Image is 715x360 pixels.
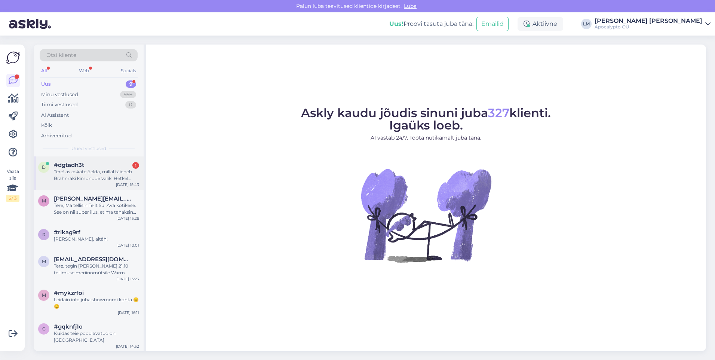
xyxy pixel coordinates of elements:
[301,106,551,132] span: Askly kaudu jõudis sinuni juba klienti. Igaüks loeb.
[54,290,84,296] span: #mykzrfoi
[41,112,69,119] div: AI Assistent
[42,164,46,170] span: d
[125,101,136,109] div: 0
[126,80,136,88] div: 9
[595,18,711,30] a: [PERSON_NAME] [PERSON_NAME]Apocalypto OÜ
[54,236,139,242] div: [PERSON_NAME], aitäh!
[6,51,20,65] img: Askly Logo
[54,323,83,330] span: #gqknfj1o
[476,17,509,31] button: Emailid
[116,182,139,187] div: [DATE] 15:43
[71,145,106,152] span: Uued vestlused
[132,162,139,169] div: 1
[46,51,76,59] span: Otsi kliente
[41,132,72,140] div: Arhiveeritud
[54,296,139,310] div: Leidain info juba showroomi kohta 😊😊
[518,17,563,31] div: Aktiivne
[54,202,139,216] div: Tere, Ma tellisin Teilt Sui Ava kotikese. See on nii super ilus, et ma tahaksin tellida ühe veel,...
[42,326,46,332] span: g
[301,134,551,142] p: AI vastab 24/7. Tööta nutikamalt juba täna.
[116,276,139,282] div: [DATE] 13:23
[41,80,51,88] div: Uus
[595,18,702,24] div: [PERSON_NAME] [PERSON_NAME]
[389,19,473,28] div: Proovi tasuta juba täna:
[119,66,138,76] div: Socials
[54,162,84,168] span: #dgtadh3t
[54,229,80,236] span: #rlkag9rf
[488,106,509,120] span: 327
[389,20,403,27] b: Uus!
[42,232,46,237] span: r
[54,168,139,182] div: Tere! as oskate öelda, millal täieneb Brahmaki kimonode valik. Hetkel suur osa staatuses "hetkel ...
[54,330,139,344] div: Kuidas teie pood avatud on [GEOGRAPHIC_DATA]
[359,148,493,283] img: No Chat active
[42,259,46,264] span: m
[116,216,139,221] div: [DATE] 15:28
[595,24,702,30] div: Apocalypto OÜ
[116,344,139,349] div: [DATE] 14:52
[120,91,136,98] div: 99+
[42,198,46,204] span: m
[41,101,78,109] div: Tiimi vestlused
[118,310,139,315] div: [DATE] 16:11
[54,263,139,276] div: Tere, tegin [PERSON_NAME] 21.10 tellimuse meriinomütsile Warm Taupe, kas saaksin selle ümber vahe...
[402,3,419,9] span: Luba
[116,242,139,248] div: [DATE] 10:01
[6,168,19,202] div: Vaata siia
[54,256,132,263] span: marikatapasia@gmail.com
[77,66,90,76] div: Web
[54,195,132,202] span: margit.valdmann@gmail.com
[40,66,48,76] div: All
[42,292,46,298] span: m
[41,91,78,98] div: Minu vestlused
[6,195,19,202] div: 2 / 3
[41,122,52,129] div: Kõik
[581,19,592,29] div: LM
